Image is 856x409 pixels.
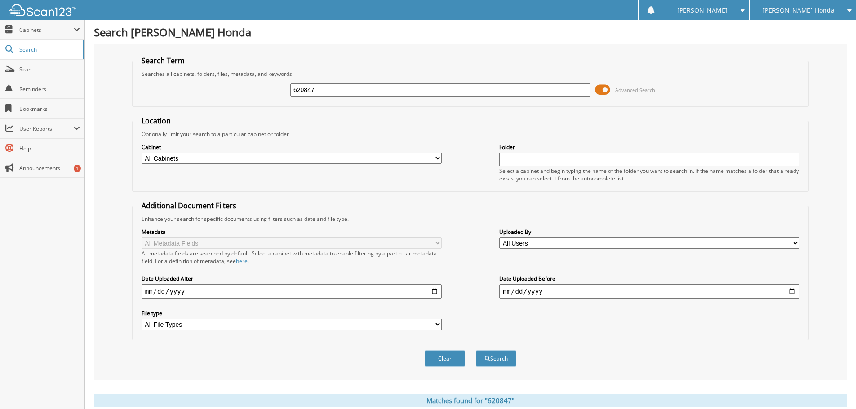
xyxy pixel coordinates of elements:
label: Date Uploaded Before [499,275,799,282]
div: Select a cabinet and begin typing the name of the folder you want to search in. If the name match... [499,167,799,182]
legend: Search Term [137,56,189,66]
div: Searches all cabinets, folders, files, metadata, and keywords [137,70,804,78]
span: Bookmarks [19,105,80,113]
span: Cabinets [19,26,74,34]
h1: Search [PERSON_NAME] Honda [94,25,847,40]
button: Clear [425,350,465,367]
button: Search [476,350,516,367]
span: Search [19,46,79,53]
legend: Additional Document Filters [137,201,241,211]
span: Scan [19,66,80,73]
label: Folder [499,143,799,151]
input: end [499,284,799,299]
legend: Location [137,116,175,126]
div: Enhance your search for specific documents using filters such as date and file type. [137,215,804,223]
div: All metadata fields are searched by default. Select a cabinet with metadata to enable filtering b... [142,250,442,265]
div: 1 [74,165,81,172]
label: Uploaded By [499,228,799,236]
span: Help [19,145,80,152]
input: start [142,284,442,299]
div: Optionally limit your search to a particular cabinet or folder [137,130,804,138]
span: [PERSON_NAME] Honda [763,8,834,13]
div: Matches found for "620847" [94,394,847,407]
a: here [236,257,248,265]
span: [PERSON_NAME] [677,8,727,13]
span: Reminders [19,85,80,93]
span: Announcements [19,164,80,172]
label: File type [142,309,442,317]
label: Cabinet [142,143,442,151]
span: Advanced Search [615,87,655,93]
span: User Reports [19,125,74,132]
img: scan123-logo-white.svg [9,4,76,16]
label: Metadata [142,228,442,236]
label: Date Uploaded After [142,275,442,282]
